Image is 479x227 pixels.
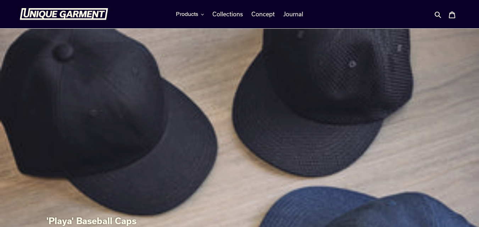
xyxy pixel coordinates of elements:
span: Products [176,11,198,18]
a: Journal [280,9,307,19]
span: 'Playa' Baseball Caps [46,216,137,226]
span: Concept [251,11,275,18]
a: Concept [248,9,278,19]
span: Collections [212,11,243,18]
a: Collections [209,9,246,19]
button: Products [172,9,207,19]
span: Journal [283,11,303,18]
img: Unique Garment [20,8,108,20]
